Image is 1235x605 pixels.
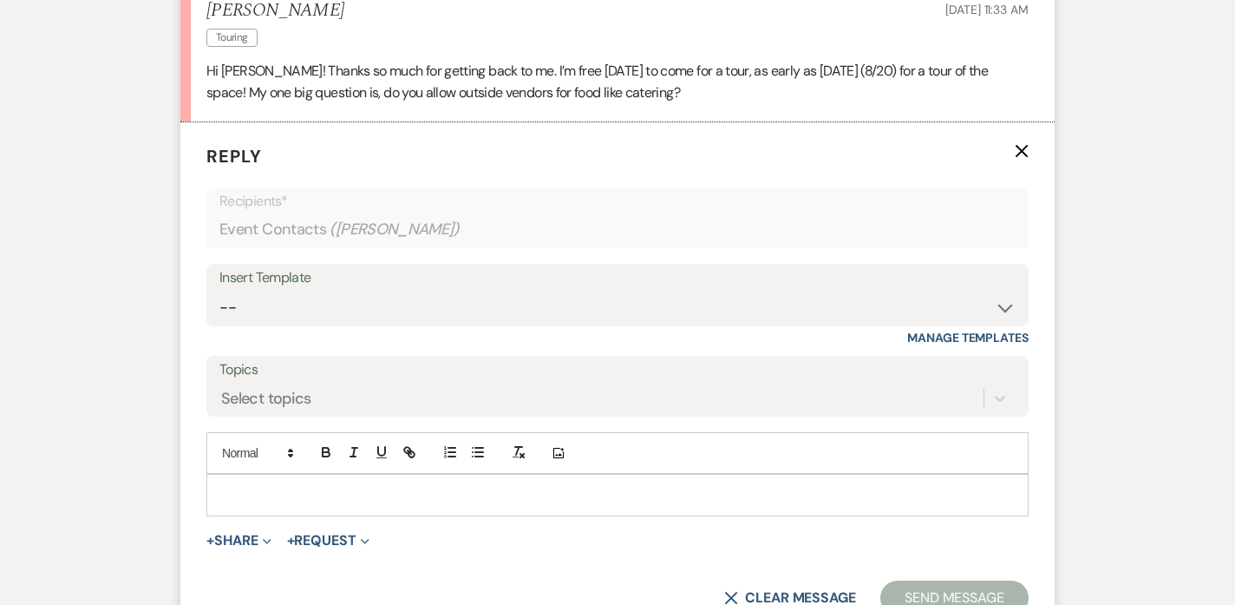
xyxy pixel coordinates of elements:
span: Touring [206,29,258,47]
span: [DATE] 11:33 AM [945,2,1029,17]
span: ( [PERSON_NAME] ) [330,218,460,241]
span: + [287,534,295,548]
p: Recipients* [219,190,1016,213]
button: Request [287,534,369,548]
span: Reply [206,145,262,168]
button: Share [206,534,271,548]
span: + [206,534,214,548]
div: Insert Template [219,266,1016,291]
button: Clear message [724,591,856,605]
div: Event Contacts [219,213,1016,247]
p: Hi [PERSON_NAME]! Thanks so much for getting back to me. I’m free [DATE] to come for a tour, as e... [206,60,1029,104]
label: Topics [219,358,1016,383]
div: Select topics [221,387,311,411]
a: Manage Templates [907,330,1029,345]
